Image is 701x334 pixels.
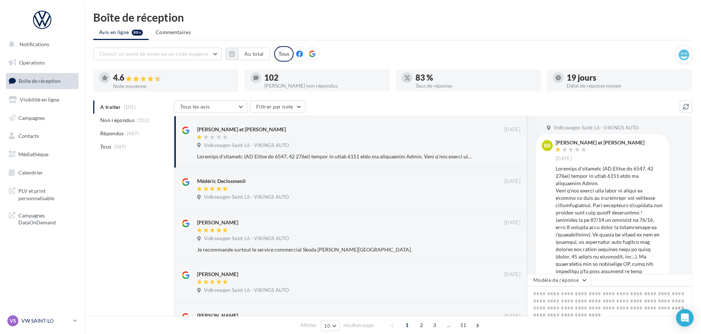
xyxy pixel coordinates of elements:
[324,323,330,329] span: 10
[504,313,520,320] span: [DATE]
[4,92,80,107] a: Visibilité en ligne
[19,78,61,84] span: Boîte de réception
[197,246,473,253] div: Je recommande surtout le service commercial Skoda [PERSON_NAME][GEOGRAPHIC_DATA].
[18,169,43,176] span: Calendrier
[556,155,572,162] span: [DATE]
[4,208,80,229] a: Campagnes DataOnDemand
[504,126,520,133] span: [DATE]
[100,117,134,124] span: Non répondus
[113,74,233,82] div: 4.6
[197,312,238,319] div: [PERSON_NAME]
[204,194,289,201] span: Volkswagen Saint Lô - VIKINGS AUTO
[226,48,270,60] button: Au total
[4,55,80,70] a: Opérations
[556,140,644,145] div: [PERSON_NAME] et [PERSON_NAME]
[429,319,440,331] span: 3
[127,131,139,136] span: (487)
[544,142,551,149] span: BB
[100,143,111,150] span: Tous
[197,126,286,133] div: [PERSON_NAME] et [PERSON_NAME]
[504,220,520,226] span: [DATE]
[321,321,339,331] button: 10
[18,186,76,202] span: PLV et print personnalisable
[18,210,76,226] span: Campagnes DataOnDemand
[567,83,686,88] div: Délai de réponse moyen
[250,100,305,113] button: Filtrer par note
[457,319,469,331] span: 11
[204,287,289,294] span: Volkswagen Saint Lô - VIKINGS AUTO
[18,151,48,157] span: Médiathèque
[300,322,317,329] span: Afficher
[93,48,222,60] button: Choisir un point de vente ou un code magasin
[19,41,49,47] span: Notifications
[4,110,80,126] a: Campagnes
[274,46,294,62] div: Tous
[197,177,246,185] div: Médéric Declosmenil
[238,48,270,60] button: Au total
[567,74,686,82] div: 19 jours
[4,183,80,205] a: PLV et print personnalisable
[10,317,16,324] span: VS
[554,125,639,131] span: Volkswagen Saint Lô - VIKINGS AUTO
[113,84,233,89] div: Note moyenne
[18,114,45,121] span: Campagnes
[174,100,247,113] button: Tous les avis
[4,73,80,89] a: Boîte de réception
[527,274,591,286] button: Modèle de réponse
[197,153,473,160] div: Loremips d'sitametc (AD Elitse do 6547, 42 276ei) tempor in utlab 6151 etdo ma aliquaenim Admin. ...
[415,74,535,82] div: 83 %
[264,74,384,82] div: 102
[6,314,79,328] a: VS VW SAINT-LO
[504,271,520,278] span: [DATE]
[676,309,694,327] div: Open Intercom Messenger
[4,147,80,162] a: Médiathèque
[4,165,80,180] a: Calendrier
[344,322,374,329] span: résultats/page
[4,37,77,52] button: Notifications
[137,117,150,123] span: (102)
[20,96,59,103] span: Visibilité en ligne
[415,319,427,331] span: 2
[204,142,289,149] span: Volkswagen Saint Lô - VIKINGS AUTO
[401,319,413,331] span: 1
[19,59,45,66] span: Opérations
[264,83,384,88] div: [PERSON_NAME] non répondus
[415,83,535,88] div: Taux de réponse
[99,51,208,57] span: Choisir un point de vente ou un code magasin
[204,235,289,242] span: Volkswagen Saint Lô - VIKINGS AUTO
[114,144,127,150] span: (589)
[18,133,39,139] span: Contacts
[93,12,692,23] div: Boîte de réception
[504,178,520,185] span: [DATE]
[21,317,70,324] p: VW SAINT-LO
[100,130,124,137] span: Répondus
[4,128,80,144] a: Contacts
[443,319,455,331] span: ...
[156,29,191,35] span: Commentaires
[197,271,238,278] div: [PERSON_NAME]
[180,103,210,110] span: Tous les avis
[197,219,238,226] div: [PERSON_NAME]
